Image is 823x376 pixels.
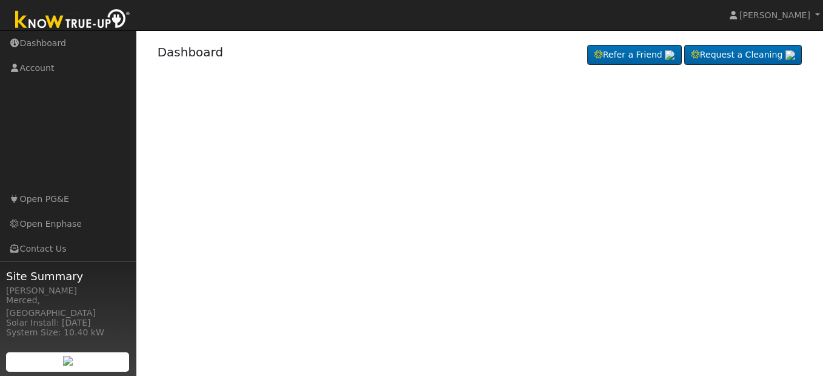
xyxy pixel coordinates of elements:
[158,45,224,59] a: Dashboard
[684,45,802,65] a: Request a Cleaning
[63,356,73,366] img: retrieve
[665,50,675,60] img: retrieve
[587,45,682,65] a: Refer a Friend
[6,294,130,320] div: Merced, [GEOGRAPHIC_DATA]
[9,7,136,34] img: Know True-Up
[6,317,130,329] div: Solar Install: [DATE]
[6,268,130,284] span: Site Summary
[6,284,130,297] div: [PERSON_NAME]
[6,326,130,339] div: System Size: 10.40 kW
[785,50,795,60] img: retrieve
[739,10,810,20] span: [PERSON_NAME]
